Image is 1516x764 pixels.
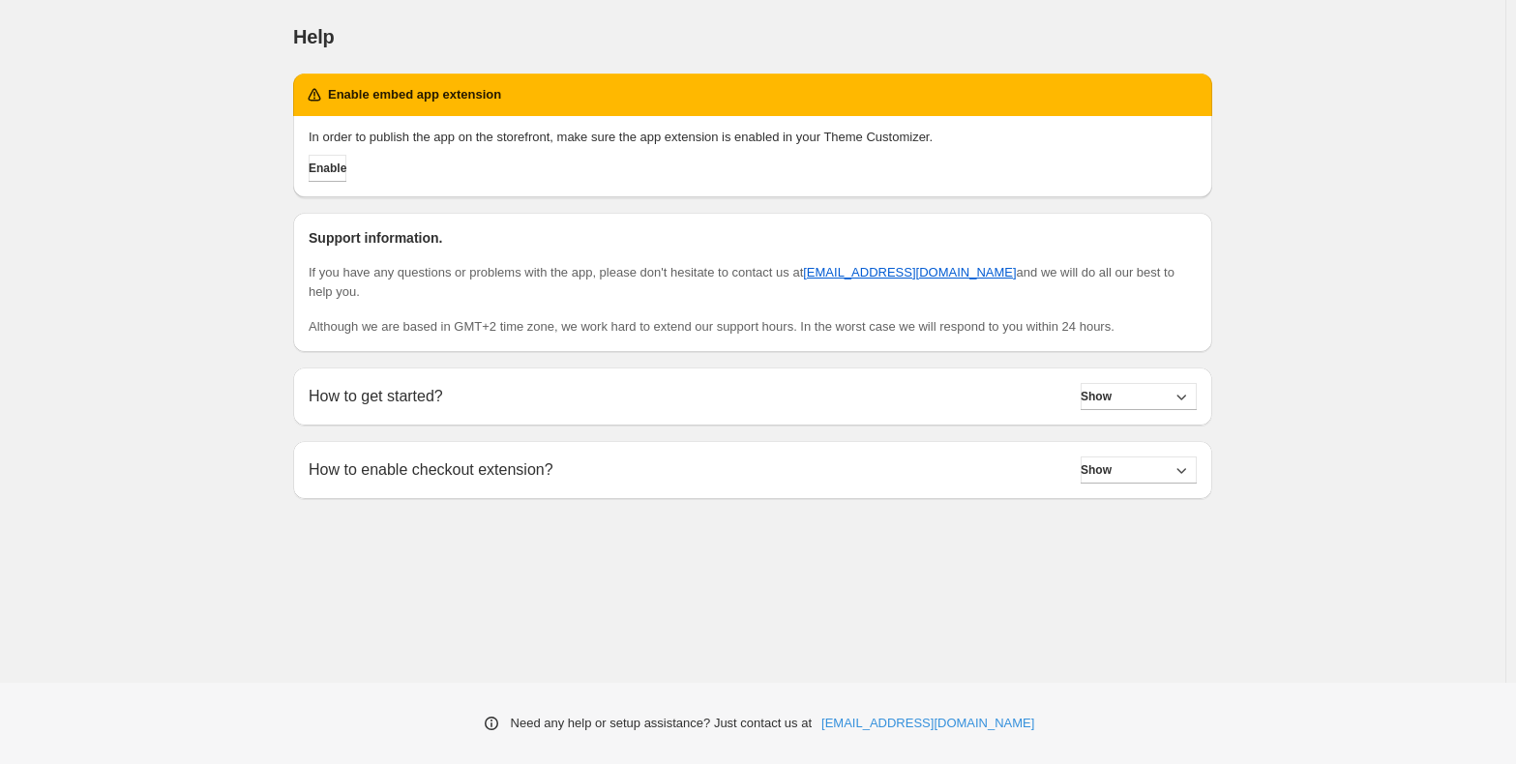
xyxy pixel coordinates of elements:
[309,317,1197,337] p: Although we are based in GMT+2 time zone, we work hard to extend our support hours. In the worst ...
[821,714,1034,733] a: [EMAIL_ADDRESS][DOMAIN_NAME]
[1081,462,1112,478] span: Show
[309,128,1197,147] p: In order to publish the app on the storefront, make sure the app extension is enabled in your The...
[309,263,1197,302] p: If you have any questions or problems with the app, please don't hesitate to contact us at and we...
[309,228,1197,248] h2: Support information.
[309,161,346,176] span: Enable
[309,155,346,182] button: Enable
[293,26,335,47] span: Help
[1081,389,1112,404] span: Show
[309,460,553,479] h2: How to enable checkout extension?
[309,387,443,405] h2: How to get started?
[1081,383,1197,410] button: Show
[1081,456,1197,484] button: Show
[803,265,1016,279] a: [EMAIL_ADDRESS][DOMAIN_NAME]
[328,85,501,104] h2: Enable embed app extension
